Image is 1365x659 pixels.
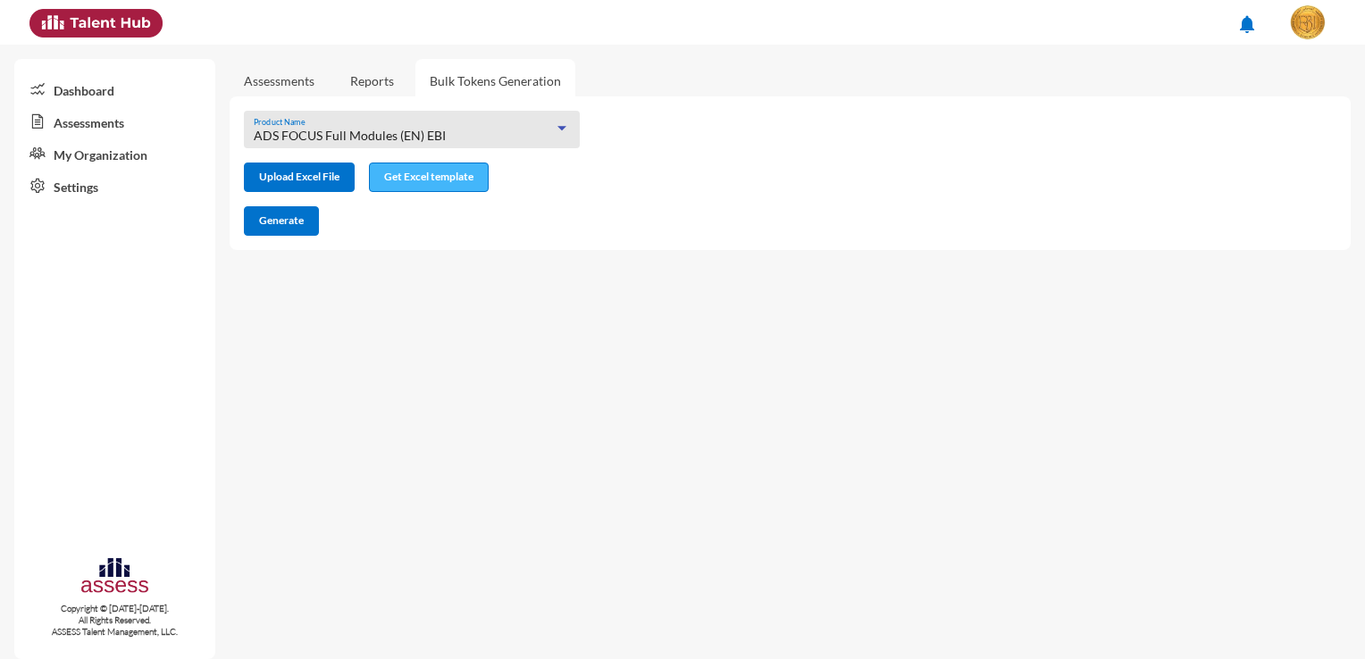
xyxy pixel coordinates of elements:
a: Settings [14,170,215,202]
a: My Organization [14,138,215,170]
span: Get Excel template [384,170,473,183]
span: Generate [259,213,304,227]
img: assesscompany-logo.png [80,555,150,599]
button: Generate [244,206,319,236]
a: Assessments [244,73,314,88]
button: Upload Excel File [244,163,355,192]
p: Copyright © [DATE]-[DATE]. All Rights Reserved. ASSESS Talent Management, LLC. [14,603,215,638]
span: ADS FOCUS Full Modules (EN) EBI [254,128,446,143]
button: Get Excel template [369,163,489,192]
a: Dashboard [14,73,215,105]
a: Reports [336,59,408,103]
a: Assessments [14,105,215,138]
mat-icon: notifications [1236,13,1258,35]
span: Upload Excel File [259,170,339,183]
a: Bulk Tokens Generation [415,59,575,103]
